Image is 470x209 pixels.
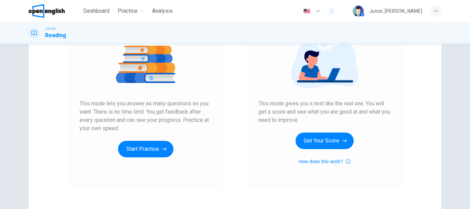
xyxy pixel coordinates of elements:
span: Dashboard [83,7,109,15]
div: Junior, [PERSON_NAME] [369,7,422,15]
span: This mode gives you a test like the real one. You will get a score and see what you are good at a... [258,100,391,124]
img: OpenEnglish logo [29,4,65,18]
img: Profile picture [353,6,364,17]
span: TOEIC® [45,27,55,31]
a: OpenEnglish logo [29,4,81,18]
button: Dashboard [81,5,112,17]
button: Analysis [149,5,175,17]
span: This mode lets you answer as many questions as you want. There is no time limit. You get feedback... [79,100,212,133]
button: Get Your Score [296,133,354,149]
button: Start Practice [118,141,173,157]
button: Practice [115,5,147,17]
h1: Reading [45,31,66,40]
img: en [302,9,311,14]
span: Analysis [152,7,173,15]
button: How does this work? [298,157,350,166]
span: Practice [118,7,138,15]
